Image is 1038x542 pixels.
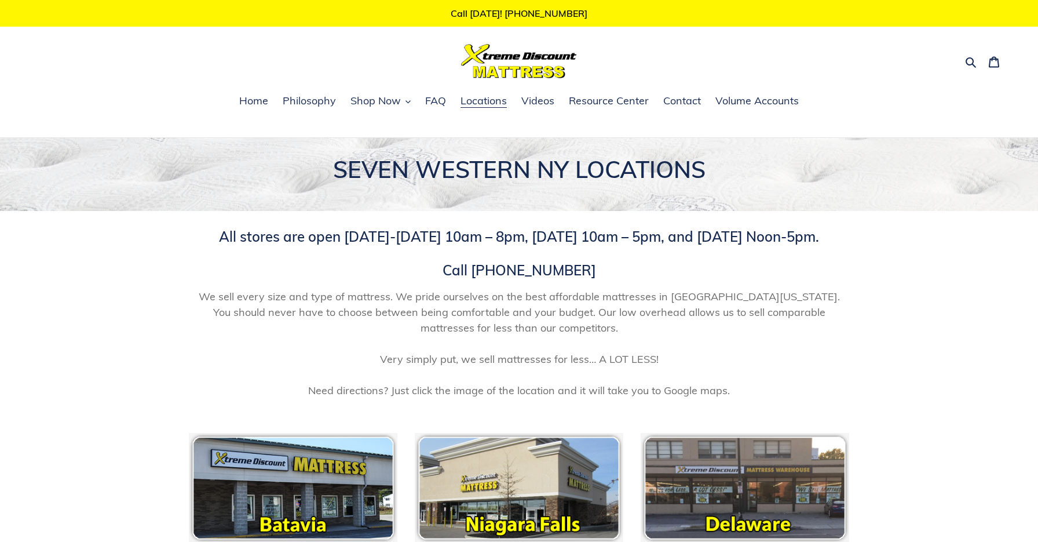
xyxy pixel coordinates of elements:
span: All stores are open [DATE]-[DATE] 10am – 8pm, [DATE] 10am – 5pm, and [DATE] Noon-5pm. Call [PHONE... [219,228,819,279]
a: Philosophy [277,93,342,110]
span: Shop Now [350,94,401,108]
a: Contact [657,93,707,110]
span: Locations [460,94,507,108]
span: Videos [521,94,554,108]
span: Contact [663,94,701,108]
a: Videos [516,93,560,110]
a: Home [233,93,274,110]
span: FAQ [425,94,446,108]
a: FAQ [419,93,452,110]
span: Resource Center [569,94,649,108]
span: SEVEN WESTERN NY LOCATIONS [333,155,706,184]
span: Philosophy [283,94,336,108]
img: Xtreme Discount Mattress [461,44,577,78]
a: Volume Accounts [710,93,805,110]
span: Home [239,94,268,108]
button: Shop Now [345,93,416,110]
a: Resource Center [563,93,655,110]
span: Volume Accounts [715,94,799,108]
span: We sell every size and type of mattress. We pride ourselves on the best affordable mattresses in ... [189,289,849,398]
a: Locations [455,93,513,110]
